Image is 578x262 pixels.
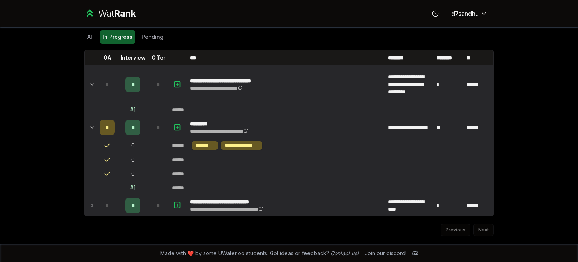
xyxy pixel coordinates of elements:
[103,54,111,61] p: OA
[118,138,148,153] td: 0
[100,30,135,44] button: In Progress
[330,250,359,256] a: Contact us!
[120,54,146,61] p: Interview
[118,167,148,181] td: 0
[451,9,479,18] span: d7sandhu
[445,7,494,20] button: d7sandhu
[114,8,136,19] span: Rank
[98,8,136,20] div: Wat
[118,153,148,167] td: 0
[138,30,166,44] button: Pending
[84,30,97,44] button: All
[84,8,136,20] a: WatRank
[130,106,135,113] div: # 1
[160,250,359,257] span: Made with ❤️ by some UWaterloo students. Got ideas or feedback?
[365,250,406,257] div: Join our discord!
[152,54,166,61] p: Offer
[130,184,135,192] div: # 1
